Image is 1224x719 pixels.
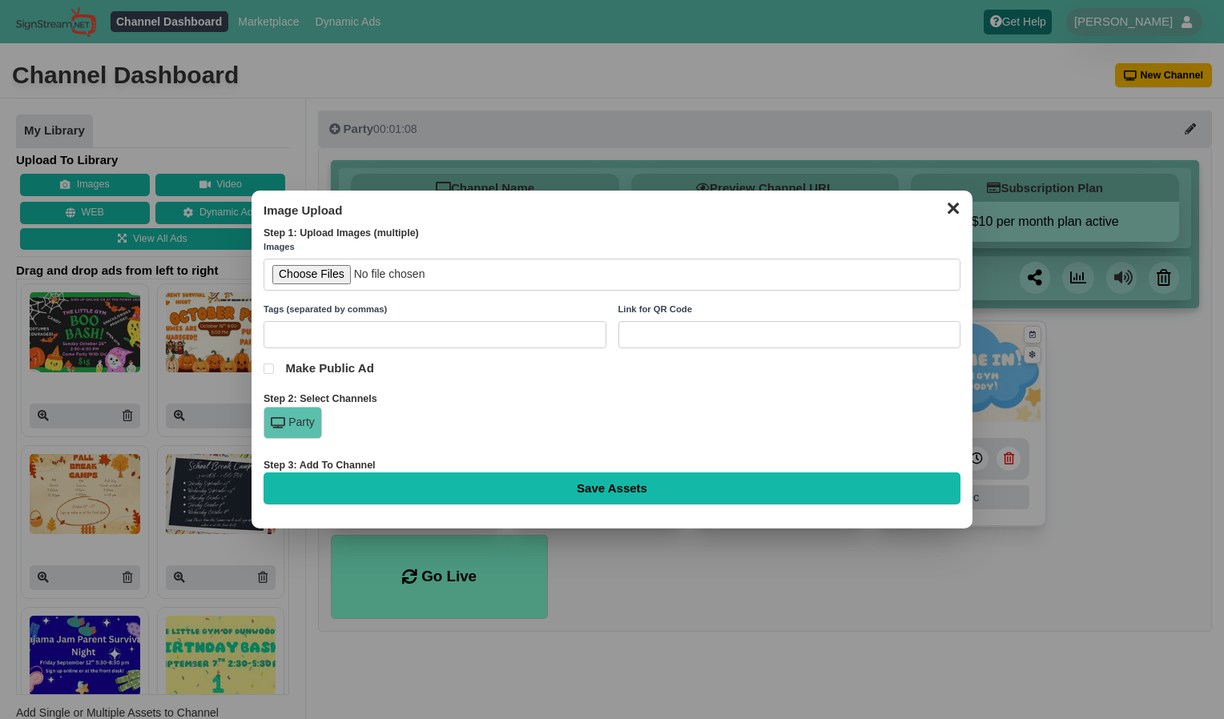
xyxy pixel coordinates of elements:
input: Make Public Ad [264,364,274,374]
div: Step 1: Upload Images (multiple) [264,227,960,241]
h3: Image Upload [264,203,960,219]
div: Party [264,407,322,439]
input: Save Assets [264,472,960,504]
label: Tags (separated by commas) [264,303,606,317]
button: ✕ [937,195,968,219]
label: Make Public Ad [264,360,960,376]
label: Link for QR Code [618,303,961,317]
div: Step 2: Select Channels [264,392,960,407]
label: Images [264,240,960,255]
div: Step 3: Add To Channel [264,459,960,473]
